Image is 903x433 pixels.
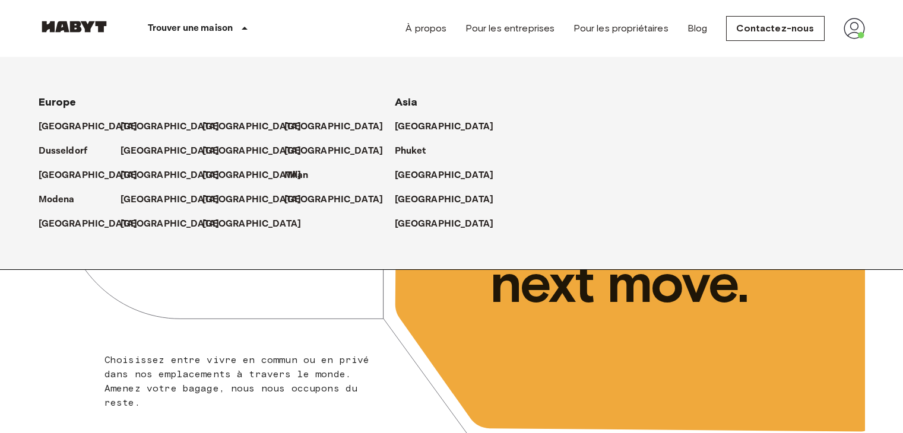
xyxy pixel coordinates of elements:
[104,353,377,410] p: Choisissez entre vivre en commun ou en privé dans nos emplacements à travers le monde. Amenez vot...
[121,144,232,158] a: [GEOGRAPHIC_DATA]
[284,168,321,183] a: Milan
[202,168,302,183] p: [GEOGRAPHIC_DATA]
[284,193,395,207] a: [GEOGRAPHIC_DATA]
[465,21,555,36] a: Pour les entreprises
[395,144,426,158] p: Phuket
[39,144,88,158] p: Dusseldorf
[121,168,232,183] a: [GEOGRAPHIC_DATA]
[121,120,220,134] p: [GEOGRAPHIC_DATA]
[284,168,309,183] p: Milan
[121,120,232,134] a: [GEOGRAPHIC_DATA]
[284,144,384,158] p: [GEOGRAPHIC_DATA]
[395,193,494,207] p: [GEOGRAPHIC_DATA]
[395,168,494,183] p: [GEOGRAPHIC_DATA]
[39,217,150,231] a: [GEOGRAPHIC_DATA]
[687,21,708,36] a: Blog
[395,193,506,207] a: [GEOGRAPHIC_DATA]
[395,95,418,109] span: Asia
[844,18,865,39] img: avatar
[284,120,384,134] p: [GEOGRAPHIC_DATA]
[121,193,220,207] p: [GEOGRAPHIC_DATA]
[148,21,233,36] p: Trouver une maison
[202,193,313,207] a: [GEOGRAPHIC_DATA]
[39,168,138,183] p: [GEOGRAPHIC_DATA]
[574,21,668,36] a: Pour les propriétaires
[39,217,138,231] p: [GEOGRAPHIC_DATA]
[395,144,438,158] a: Phuket
[284,120,395,134] a: [GEOGRAPHIC_DATA]
[395,120,506,134] a: [GEOGRAPHIC_DATA]
[121,217,220,231] p: [GEOGRAPHIC_DATA]
[39,193,75,207] p: Modena
[121,144,220,158] p: [GEOGRAPHIC_DATA]
[395,217,494,231] p: [GEOGRAPHIC_DATA]
[284,144,395,158] a: [GEOGRAPHIC_DATA]
[726,16,824,41] a: Contactez-nous
[121,168,220,183] p: [GEOGRAPHIC_DATA]
[202,144,302,158] p: [GEOGRAPHIC_DATA]
[395,120,494,134] p: [GEOGRAPHIC_DATA]
[39,193,87,207] a: Modena
[121,193,232,207] a: [GEOGRAPHIC_DATA]
[202,120,313,134] a: [GEOGRAPHIC_DATA]
[395,217,506,231] a: [GEOGRAPHIC_DATA]
[121,217,232,231] a: [GEOGRAPHIC_DATA]
[405,21,446,36] a: À propos
[39,120,138,134] p: [GEOGRAPHIC_DATA]
[202,120,302,134] p: [GEOGRAPHIC_DATA]
[39,120,150,134] a: [GEOGRAPHIC_DATA]
[284,193,384,207] p: [GEOGRAPHIC_DATA]
[39,168,150,183] a: [GEOGRAPHIC_DATA]
[202,168,313,183] a: [GEOGRAPHIC_DATA]
[202,217,302,231] p: [GEOGRAPHIC_DATA]
[39,144,100,158] a: Dusseldorf
[39,95,77,109] span: Europe
[395,168,506,183] a: [GEOGRAPHIC_DATA]
[202,144,313,158] a: [GEOGRAPHIC_DATA]
[202,193,302,207] p: [GEOGRAPHIC_DATA]
[39,21,110,33] img: Habyt
[202,217,313,231] a: [GEOGRAPHIC_DATA]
